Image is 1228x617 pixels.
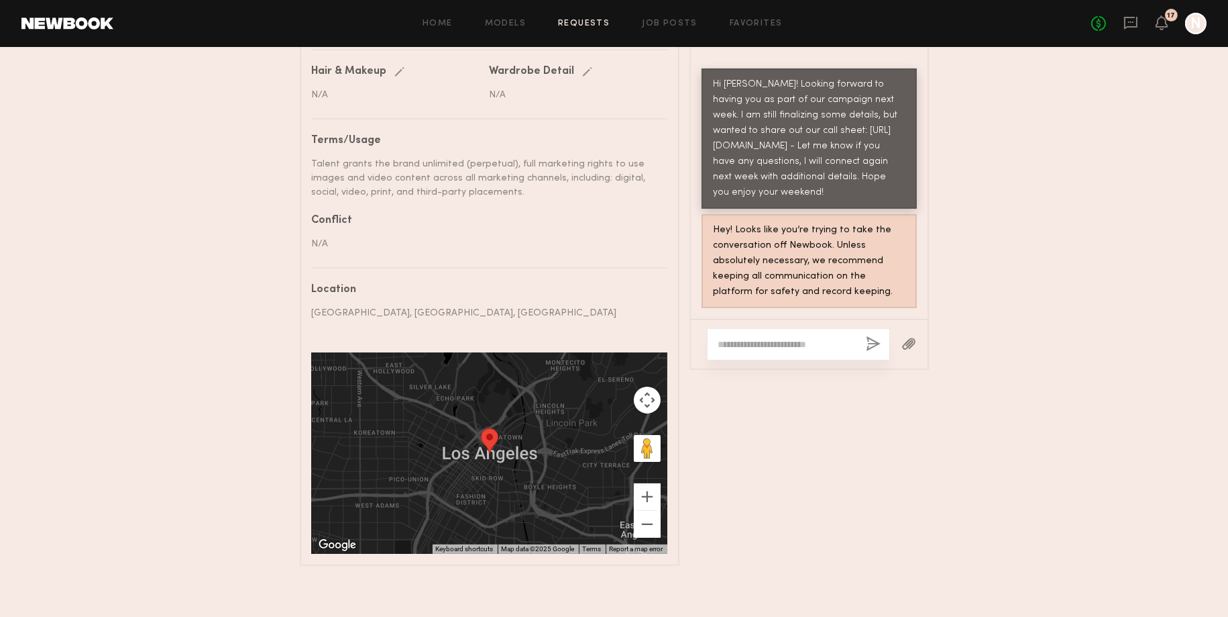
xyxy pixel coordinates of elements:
[312,136,657,146] div: Terms/Usage
[634,483,661,510] button: Zoom in
[610,545,663,553] a: Report a map error
[312,88,480,102] div: N/A
[315,536,359,554] img: Google
[714,77,905,201] div: Hi [PERSON_NAME]! Looking forward to having you as part of our campaign next week. I am still fin...
[312,66,387,77] div: Hair & Makeup
[714,223,905,300] div: Hey! Looks like you’re trying to take the conversation off Newbook. Unless absolutely necessary, ...
[485,19,526,28] a: Models
[634,435,661,462] button: Drag Pegman onto the map to open Street View
[423,19,453,28] a: Home
[502,545,575,553] span: Map data ©2025 Google
[634,387,661,414] button: Map camera controls
[490,66,575,77] div: Wardrobe Detail
[436,544,494,554] button: Keyboard shortcuts
[490,88,657,102] div: N/A
[315,536,359,554] a: Open this area in Google Maps (opens a new window)
[558,19,610,28] a: Requests
[730,19,783,28] a: Favorites
[312,306,657,320] div: [GEOGRAPHIC_DATA], [GEOGRAPHIC_DATA], [GEOGRAPHIC_DATA]
[583,545,602,553] a: Terms
[312,216,657,226] div: Conflict
[1168,12,1176,19] div: 17
[312,285,657,295] div: Location
[312,157,657,199] div: Talent grants the brand unlimited (perpetual), full marketing rights to use images and video cont...
[642,19,697,28] a: Job Posts
[1185,13,1207,34] a: N
[312,237,657,251] div: N/A
[634,511,661,538] button: Zoom out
